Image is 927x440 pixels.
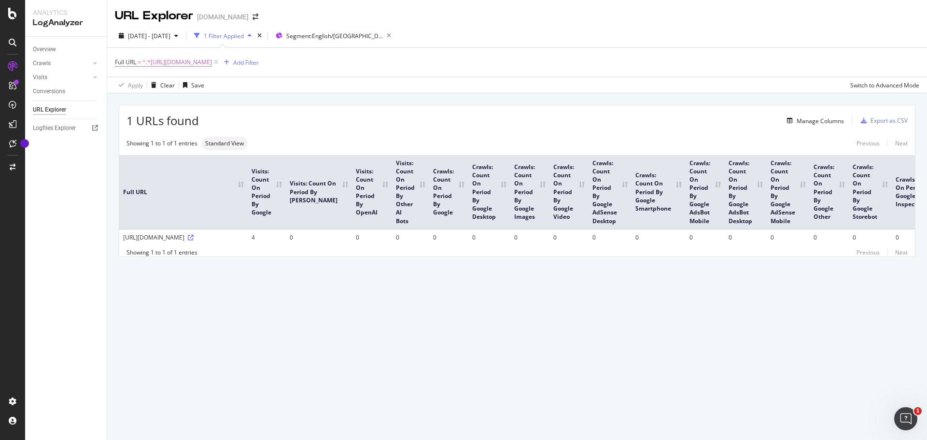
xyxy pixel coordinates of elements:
[510,229,549,245] td: 0
[255,31,264,41] div: times
[220,57,259,68] button: Add Filter
[138,58,141,66] span: =
[197,12,249,22] div: [DOMAIN_NAME]
[33,72,47,83] div: Visits
[857,113,908,128] button: Export as CSV
[33,105,66,115] div: URL Explorer
[33,86,100,97] a: Conversions
[33,72,90,83] a: Visits
[632,155,686,229] th: Crawls: Count On Period By Google Smartphone: activate to sort column ascending
[549,155,589,229] th: Crawls: Count On Period By Google Video: activate to sort column ascending
[33,44,56,55] div: Overview
[33,58,51,69] div: Crawls
[725,229,767,245] td: 0
[191,81,204,89] div: Save
[549,229,589,245] td: 0
[128,32,170,40] span: [DATE] - [DATE]
[248,229,286,245] td: 4
[253,14,258,20] div: arrow-right-arrow-left
[589,229,632,245] td: 0
[33,8,99,17] div: Analytics
[142,56,212,69] span: ^.*[URL][DOMAIN_NAME]
[33,44,100,55] a: Overview
[33,17,99,28] div: LogAnalyzer
[272,28,395,43] button: Segment:English/[GEOGRAPHIC_DATA]
[201,137,248,150] div: neutral label
[468,155,510,229] th: Crawls: Count On Period By Google Desktop: activate to sort column ascending
[115,8,193,24] div: URL Explorer
[286,155,352,229] th: Visits: Count On Period By Bing: activate to sort column ascending
[33,58,90,69] a: Crawls
[115,58,136,66] span: Full URL
[147,77,175,93] button: Clear
[850,81,919,89] div: Switch to Advanced Mode
[810,229,849,245] td: 0
[204,32,244,40] div: 1 Filter Applied
[33,123,100,133] a: Logfiles Explorer
[126,248,197,256] div: Showing 1 to 1 of 1 entries
[286,32,383,40] span: Segment: English/[GEOGRAPHIC_DATA]
[849,229,892,245] td: 0
[725,155,767,229] th: Crawls: Count On Period By Google AdsBot Desktop: activate to sort column ascending
[429,155,468,229] th: Crawls: Count On Period By Google: activate to sort column ascending
[871,116,908,125] div: Export as CSV
[248,155,286,229] th: Visits: Count On Period By Google: activate to sort column ascending
[783,115,844,127] button: Manage Columns
[20,139,29,148] div: Tooltip anchor
[205,141,244,146] span: Standard View
[286,229,352,245] td: 0
[767,155,810,229] th: Crawls: Count On Period By Google AdSense Mobile: activate to sort column ascending
[233,58,259,67] div: Add Filter
[352,155,392,229] th: Visits: Count On Period By OpenAI: activate to sort column ascending
[392,155,429,229] th: Visits: Count On Period By Other AI Bots: activate to sort column ascending
[810,155,849,229] th: Crawls: Count On Period By Google Other: activate to sort column ascending
[468,229,510,245] td: 0
[119,155,248,229] th: Full URL: activate to sort column ascending
[797,117,844,125] div: Manage Columns
[123,233,244,241] div: [URL][DOMAIN_NAME]
[33,105,100,115] a: URL Explorer
[429,229,468,245] td: 0
[894,407,917,430] iframe: Intercom live chat
[128,81,143,89] div: Apply
[115,28,182,43] button: [DATE] - [DATE]
[510,155,549,229] th: Crawls: Count On Period By Google Images: activate to sort column ascending
[179,77,204,93] button: Save
[33,86,65,97] div: Conversions
[767,229,810,245] td: 0
[914,407,922,415] span: 1
[686,229,725,245] td: 0
[190,28,255,43] button: 1 Filter Applied
[686,155,725,229] th: Crawls: Count On Period By Google AdsBot Mobile: activate to sort column ascending
[589,155,632,229] th: Crawls: Count On Period By Google AdSense Desktop: activate to sort column ascending
[115,77,143,93] button: Apply
[160,81,175,89] div: Clear
[849,155,892,229] th: Crawls: Count On Period By Google Storebot: activate to sort column ascending
[392,229,429,245] td: 0
[352,229,392,245] td: 0
[33,123,76,133] div: Logfiles Explorer
[632,229,686,245] td: 0
[126,113,199,129] span: 1 URLs found
[846,77,919,93] button: Switch to Advanced Mode
[126,139,197,147] div: Showing 1 to 1 of 1 entries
